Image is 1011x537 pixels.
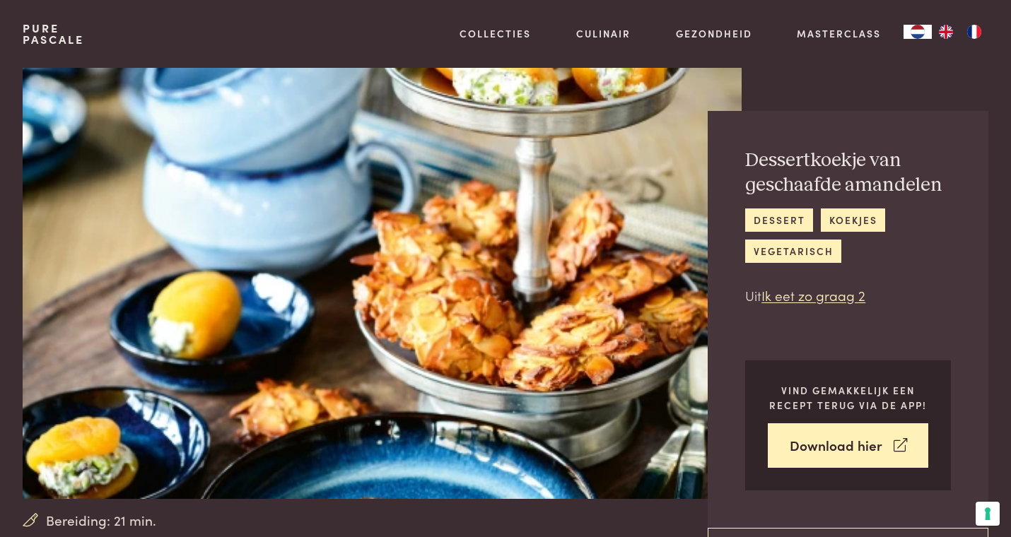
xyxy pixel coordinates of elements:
a: koekjes [821,208,885,232]
a: Culinair [576,26,631,41]
a: Ik eet zo graag 2 [761,285,865,305]
a: Download hier [768,423,928,468]
a: Collecties [460,26,531,41]
a: dessert [745,208,813,232]
button: Uw voorkeuren voor toestemming voor trackingtechnologieën [976,502,1000,526]
span: Bereiding: 21 min. [46,510,156,531]
h2: Dessertkoekje van geschaafde amandelen [745,148,951,197]
a: PurePascale [23,23,84,45]
img: Dessertkoekje van geschaafde amandelen [23,68,742,499]
a: Masterclass [797,26,881,41]
a: NL [904,25,932,39]
div: Language [904,25,932,39]
a: FR [960,25,988,39]
p: Uit [745,285,951,306]
aside: Language selected: Nederlands [904,25,988,39]
a: EN [932,25,960,39]
a: vegetarisch [745,240,841,263]
a: Gezondheid [676,26,752,41]
p: Vind gemakkelijk een recept terug via de app! [768,383,928,412]
ul: Language list [932,25,988,39]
